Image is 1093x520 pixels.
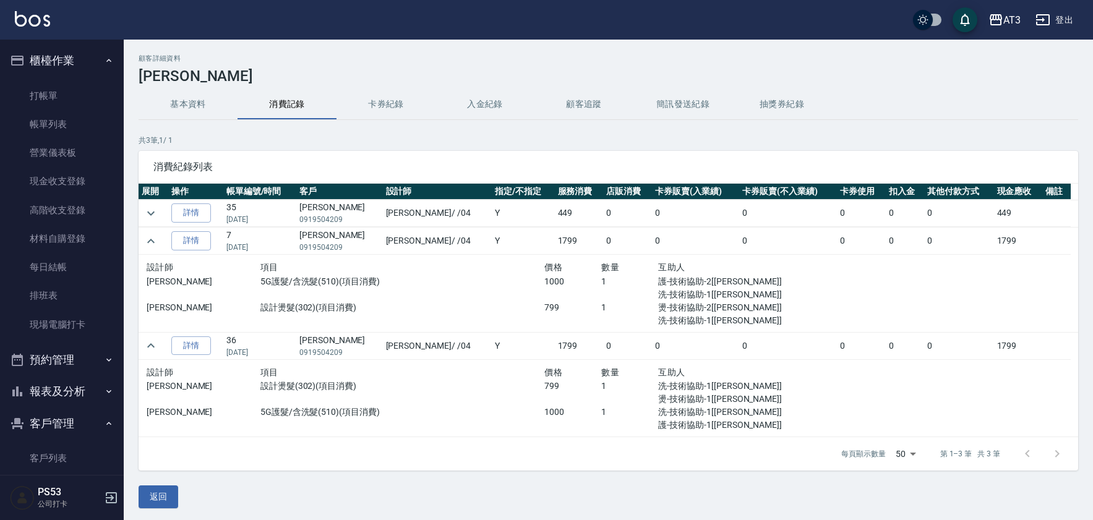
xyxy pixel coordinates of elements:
[886,332,924,359] td: 0
[837,332,886,359] td: 0
[5,281,119,310] a: 排班表
[5,82,119,110] a: 打帳單
[142,232,160,250] button: expand row
[601,380,658,393] p: 1
[837,200,886,227] td: 0
[147,275,260,288] p: [PERSON_NAME]
[38,486,101,498] h5: PS53
[658,262,685,272] span: 互助人
[924,184,993,200] th: 其他付款方式
[603,228,652,255] td: 0
[492,200,555,227] td: Y
[603,184,652,200] th: 店販消費
[924,332,993,359] td: 0
[147,301,260,314] p: [PERSON_NAME]
[223,332,296,359] td: 36
[336,90,435,119] button: 卡券紀錄
[601,406,658,419] p: 1
[652,184,739,200] th: 卡券販賣(入業績)
[260,380,545,393] p: 設計燙髮(302)(項目消費)
[891,437,920,471] div: 50
[886,228,924,255] td: 0
[534,90,633,119] button: 顧客追蹤
[10,485,35,510] img: Person
[38,498,101,509] p: 公司打卡
[603,332,652,359] td: 0
[658,419,829,432] p: 護-技術協助-1[[PERSON_NAME]]
[739,228,837,255] td: 0
[555,200,604,227] td: 449
[5,139,119,167] a: 營業儀表板
[886,200,924,227] td: 0
[139,54,1078,62] h2: 顧客詳細資料
[601,367,619,377] span: 數量
[658,367,685,377] span: 互助人
[837,184,886,200] th: 卡券使用
[5,167,119,195] a: 現金收支登錄
[260,301,545,314] p: 設計燙髮(302)(項目消費)
[658,288,829,301] p: 洗-技術協助-1[[PERSON_NAME]]
[5,110,119,139] a: 帳單列表
[555,332,604,359] td: 1799
[238,90,336,119] button: 消費記錄
[171,203,211,223] a: 詳情
[492,332,555,359] td: Y
[544,367,562,377] span: 價格
[492,184,555,200] th: 指定/不指定
[739,332,837,359] td: 0
[544,275,601,288] p: 1000
[5,310,119,339] a: 現場電腦打卡
[652,228,739,255] td: 0
[953,7,977,32] button: save
[5,253,119,281] a: 每日結帳
[296,184,383,200] th: 客戶
[544,301,601,314] p: 799
[5,375,119,407] button: 報表及分析
[142,204,160,223] button: expand row
[603,200,652,227] td: 0
[171,231,211,250] a: 詳情
[994,184,1043,200] th: 現金應收
[171,336,211,356] a: 詳情
[924,228,993,255] td: 0
[223,184,296,200] th: 帳單編號/時間
[226,347,293,358] p: [DATE]
[739,200,837,227] td: 0
[5,45,119,77] button: 櫃檯作業
[886,184,924,200] th: 扣入金
[601,262,619,272] span: 數量
[15,11,50,27] img: Logo
[147,367,173,377] span: 設計師
[984,7,1026,33] button: AT3
[296,228,383,255] td: [PERSON_NAME]
[994,228,1043,255] td: 1799
[168,184,223,200] th: 操作
[299,214,380,225] p: 0919504209
[658,314,829,327] p: 洗-技術協助-1[[PERSON_NAME]]
[147,406,260,419] p: [PERSON_NAME]
[260,262,278,272] span: 項目
[492,228,555,255] td: Y
[5,444,119,472] a: 客戶列表
[601,301,658,314] p: 1
[658,380,829,393] p: 洗-技術協助-1[[PERSON_NAME]]
[383,332,492,359] td: [PERSON_NAME] / /04
[5,224,119,253] a: 材料自購登錄
[732,90,831,119] button: 抽獎券紀錄
[1042,184,1070,200] th: 備註
[147,380,260,393] p: [PERSON_NAME]
[5,407,119,440] button: 客戶管理
[841,448,886,459] p: 每頁顯示數量
[299,347,380,358] p: 0919504209
[1003,12,1021,28] div: AT3
[226,214,293,225] p: [DATE]
[383,200,492,227] td: [PERSON_NAME] / /04
[924,200,993,227] td: 0
[658,301,829,314] p: 燙-技術協助-2[[PERSON_NAME]]
[260,275,545,288] p: 5G護髮/含洗髮(510)(項目消費)
[139,67,1078,85] h3: [PERSON_NAME]
[260,367,278,377] span: 項目
[223,200,296,227] td: 35
[383,184,492,200] th: 設計師
[223,228,296,255] td: 7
